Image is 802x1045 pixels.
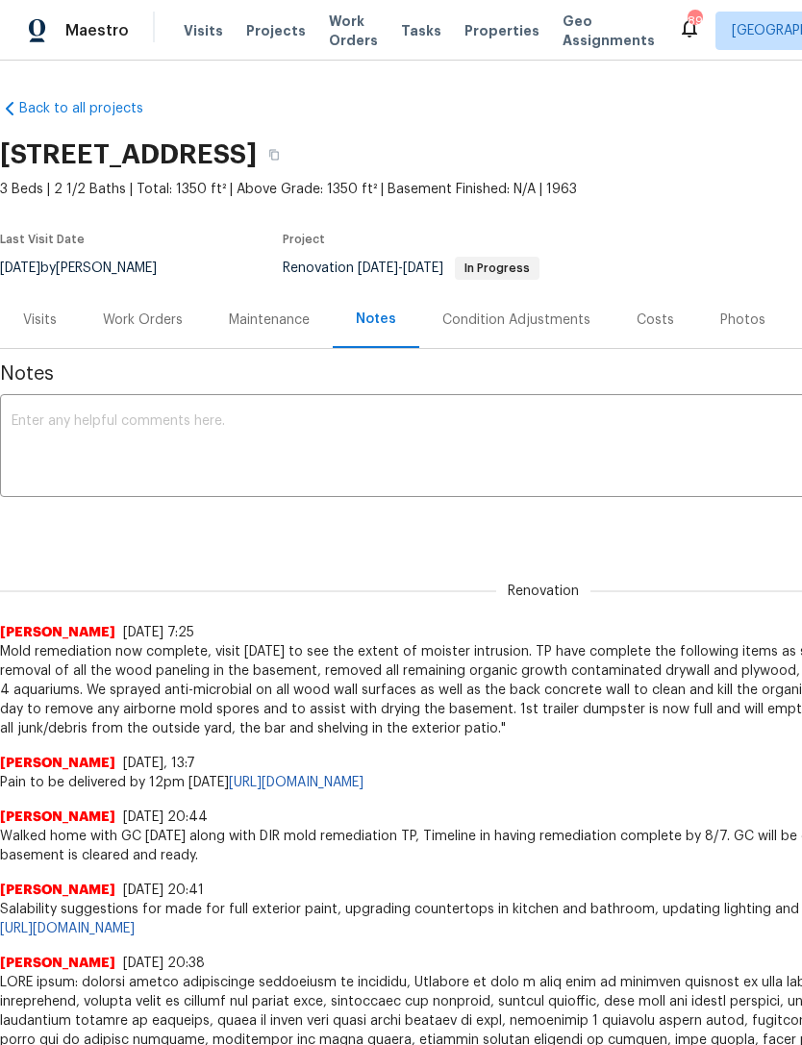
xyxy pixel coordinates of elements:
[457,262,538,274] span: In Progress
[123,626,194,639] span: [DATE] 7:25
[123,757,195,770] span: [DATE], 13:7
[358,261,443,275] span: -
[329,12,378,50] span: Work Orders
[23,311,57,330] div: Visits
[229,311,310,330] div: Maintenance
[184,21,223,40] span: Visits
[123,883,204,897] span: [DATE] 20:41
[637,311,674,330] div: Costs
[358,261,398,275] span: [DATE]
[496,582,590,601] span: Renovation
[123,957,205,970] span: [DATE] 20:38
[65,21,129,40] span: Maestro
[356,310,396,329] div: Notes
[442,311,590,330] div: Condition Adjustments
[403,261,443,275] span: [DATE]
[123,810,208,824] span: [DATE] 20:44
[283,261,539,275] span: Renovation
[229,776,363,789] a: [URL][DOMAIN_NAME]
[720,311,765,330] div: Photos
[563,12,655,50] span: Geo Assignments
[688,12,701,31] div: 89
[103,311,183,330] div: Work Orders
[464,21,539,40] span: Properties
[257,137,291,172] button: Copy Address
[401,24,441,37] span: Tasks
[283,234,325,245] span: Project
[246,21,306,40] span: Projects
